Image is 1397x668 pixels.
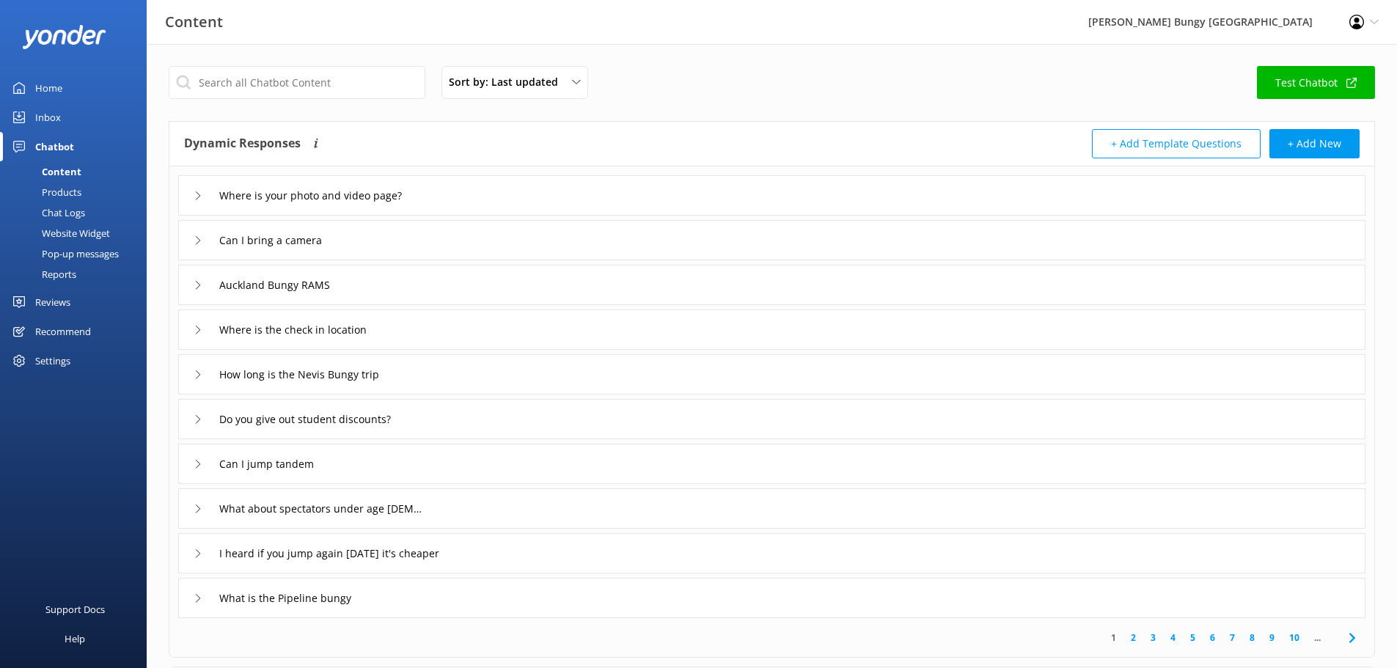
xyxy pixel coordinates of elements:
a: Website Widget [9,223,147,243]
button: + Add Template Questions [1092,129,1261,158]
a: 6 [1203,631,1222,645]
a: Pop-up messages [9,243,147,264]
div: Pop-up messages [9,243,119,264]
a: Chat Logs [9,202,147,223]
span: Sort by: Last updated [449,74,567,90]
div: Content [9,161,81,182]
div: Recommend [35,317,91,346]
div: Home [35,73,62,103]
a: 7 [1222,631,1242,645]
a: Reports [9,264,147,285]
a: 2 [1123,631,1143,645]
a: 8 [1242,631,1262,645]
a: Test Chatbot [1257,66,1375,99]
a: 3 [1143,631,1163,645]
div: Reviews [35,287,70,317]
div: Reports [9,264,76,285]
a: Products [9,182,147,202]
div: Products [9,182,81,202]
div: Inbox [35,103,61,132]
img: yonder-white-logo.png [22,25,106,49]
a: Content [9,161,147,182]
a: 4 [1163,631,1183,645]
button: + Add New [1269,129,1360,158]
span: ... [1307,631,1328,645]
input: Search all Chatbot Content [169,66,425,99]
div: Chatbot [35,132,74,161]
div: Website Widget [9,223,110,243]
h3: Content [165,10,223,34]
a: 5 [1183,631,1203,645]
div: Support Docs [45,595,105,624]
a: 1 [1104,631,1123,645]
div: Chat Logs [9,202,85,223]
h4: Dynamic Responses [184,129,301,158]
div: Help [65,624,85,653]
a: 10 [1282,631,1307,645]
div: Settings [35,346,70,375]
a: 9 [1262,631,1282,645]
